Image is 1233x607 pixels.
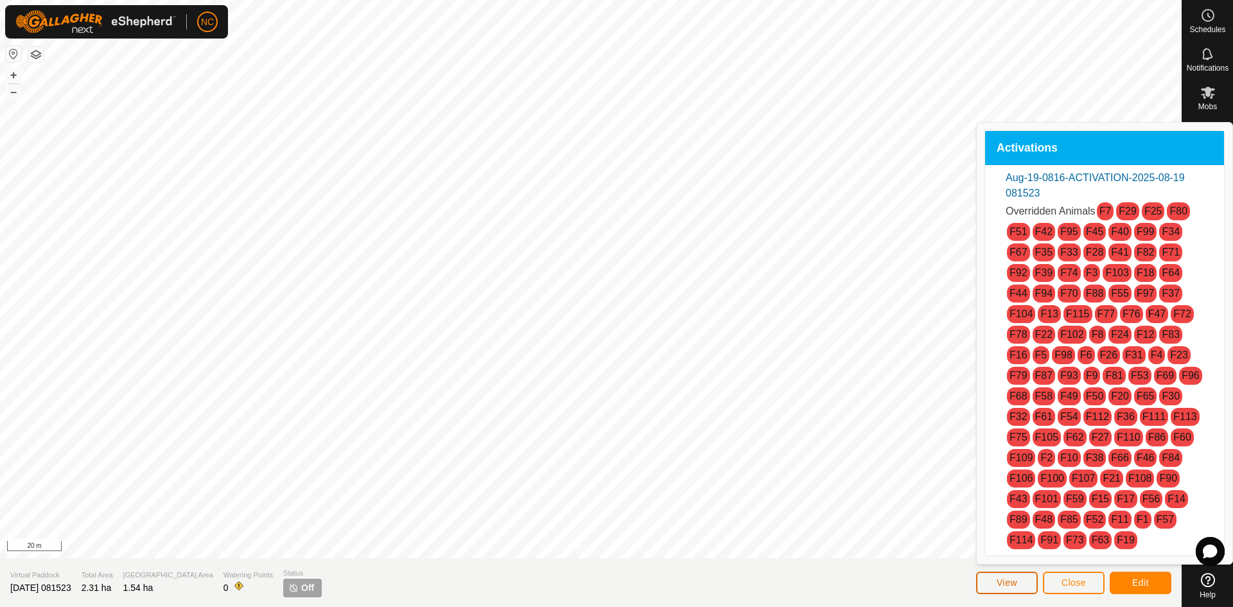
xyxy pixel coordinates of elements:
[1010,349,1027,360] a: F16
[1111,226,1129,237] a: F40
[1162,288,1180,299] a: F37
[1060,514,1078,525] a: F85
[1035,247,1053,258] a: F35
[1086,247,1104,258] a: F28
[1157,370,1175,381] a: F69
[997,577,1017,588] span: View
[1103,473,1121,484] a: F21
[1117,534,1135,545] a: F19
[6,84,21,100] button: –
[28,47,44,62] button: Map Layers
[1010,493,1027,504] a: F43
[997,143,1058,154] span: Activations
[1035,288,1053,299] a: F94
[1010,329,1027,340] a: F78
[1162,329,1180,340] a: F83
[1187,64,1229,72] span: Notifications
[1092,534,1110,545] a: F63
[1092,329,1104,340] a: F8
[1170,349,1188,360] a: F23
[1040,308,1058,319] a: F13
[1137,391,1155,401] a: F65
[1159,473,1177,484] a: F90
[283,568,322,579] span: Status
[223,570,273,581] span: Watering Points
[1173,411,1196,422] a: F113
[1092,432,1110,443] a: F27
[1117,432,1140,443] a: F110
[1066,493,1084,504] a: F59
[1169,206,1187,216] a: F80
[1117,411,1135,422] a: F36
[1010,534,1033,545] a: F114
[1010,308,1033,319] a: F104
[604,541,642,553] a: Contact Us
[15,10,176,33] img: Gallagher Logo
[201,15,214,29] span: NC
[1151,349,1163,360] a: F4
[1010,370,1027,381] a: F79
[976,572,1038,594] button: View
[1111,288,1129,299] a: F55
[1010,267,1027,278] a: F92
[1148,308,1166,319] a: F47
[1060,411,1078,422] a: F54
[1010,288,1027,299] a: F44
[1173,432,1191,443] a: F60
[1105,370,1123,381] a: F81
[82,570,113,581] span: Total Area
[1119,206,1137,216] a: F29
[1182,568,1233,604] a: Help
[1117,493,1135,504] a: F17
[1173,308,1191,319] a: F72
[1162,226,1180,237] a: F34
[1110,572,1171,594] button: Edit
[1144,206,1162,216] a: F25
[1111,514,1129,525] a: F11
[1162,452,1180,463] a: F84
[301,581,314,595] span: Off
[1054,349,1072,360] a: F98
[1111,452,1129,463] a: F66
[1010,411,1027,422] a: F32
[1060,329,1083,340] a: F102
[223,583,229,593] span: 0
[1060,391,1078,401] a: F49
[1060,288,1078,299] a: F70
[1006,172,1185,198] a: Aug-19-0816-ACTIVATION-2025-08-19 081523
[1142,493,1160,504] a: F56
[1060,370,1078,381] a: F93
[1086,411,1109,422] a: F112
[1125,349,1143,360] a: F31
[1035,226,1053,237] a: F42
[1035,349,1047,360] a: F5
[1131,370,1149,381] a: F53
[288,583,299,593] img: turn-off
[1010,226,1027,237] a: F51
[1137,247,1155,258] a: F82
[1162,247,1180,258] a: F71
[1040,534,1058,545] a: F91
[6,46,21,62] button: Reset Map
[1097,308,1115,319] a: F77
[1137,329,1155,340] a: F12
[1086,370,1098,381] a: F9
[1035,493,1058,504] a: F101
[1035,267,1053,278] a: F39
[1010,473,1033,484] a: F106
[1035,329,1053,340] a: F22
[1066,534,1084,545] a: F73
[1137,452,1155,463] a: F46
[1132,577,1149,588] span: Edit
[1123,308,1141,319] a: F76
[1100,349,1118,360] a: F26
[1092,493,1110,504] a: F15
[1060,267,1078,278] a: F74
[1080,349,1092,360] a: F6
[1040,452,1053,463] a: F2
[1086,226,1104,237] a: F45
[10,570,71,581] span: Virtual Paddock
[1086,514,1104,525] a: F52
[1111,391,1129,401] a: F20
[1066,432,1084,443] a: F62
